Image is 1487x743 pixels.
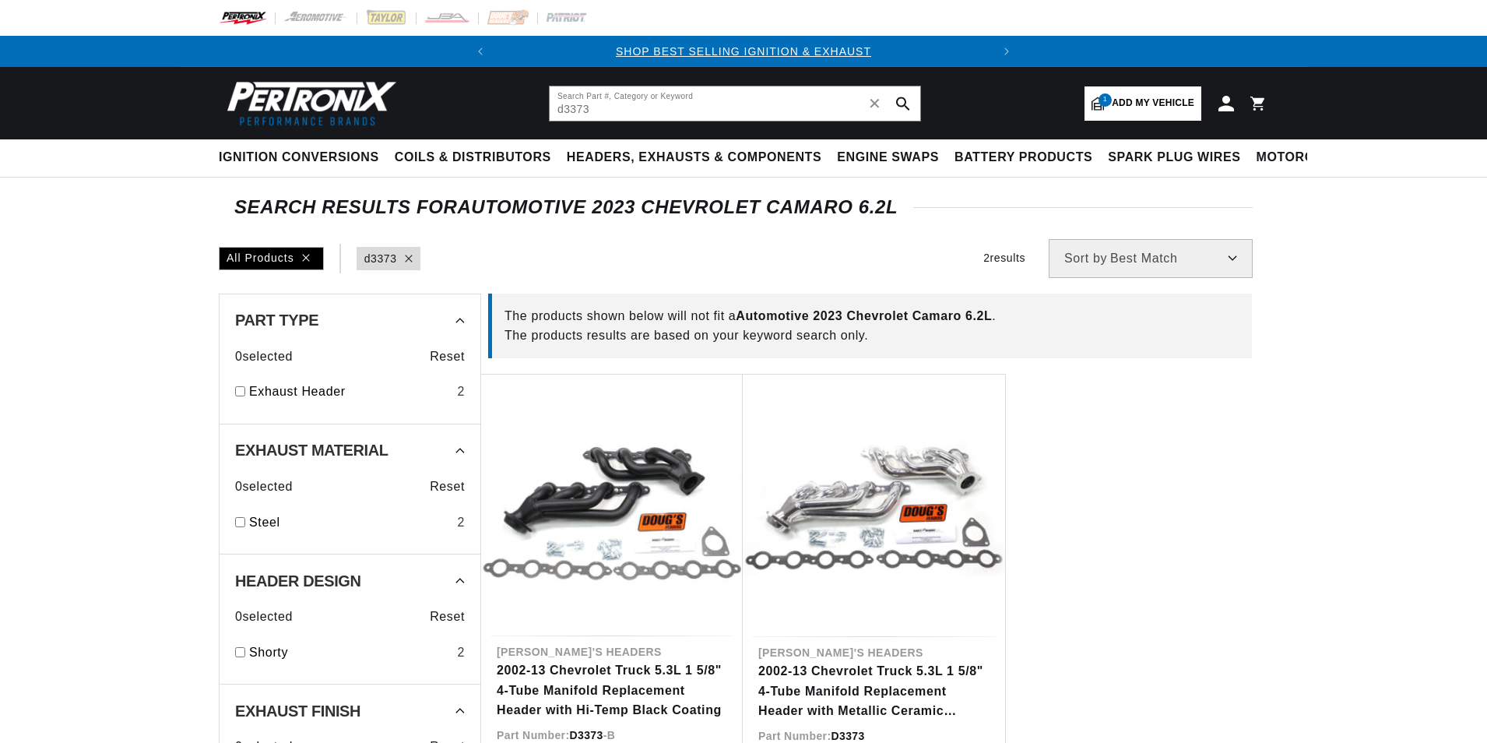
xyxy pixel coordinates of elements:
div: 2 [457,643,465,663]
span: 0 selected [235,347,293,367]
span: Spark Plug Wires [1108,150,1240,166]
select: Sort by [1049,239,1253,278]
span: Exhaust Finish [235,703,360,719]
a: Shorty [249,643,451,663]
div: 1 of 2 [496,43,991,60]
span: Ignition Conversions [219,150,379,166]
span: Battery Products [954,150,1092,166]
button: Translation missing: en.sections.announcements.next_announcement [991,36,1022,67]
span: Headers, Exhausts & Components [567,150,821,166]
a: 1Add my vehicle [1084,86,1201,121]
span: Coils & Distributors [395,150,551,166]
div: Announcement [496,43,991,60]
button: search button [886,86,920,121]
summary: Headers, Exhausts & Components [559,139,829,176]
button: Translation missing: en.sections.announcements.previous_announcement [465,36,496,67]
div: 2 [457,382,465,402]
a: Steel [249,512,451,533]
summary: Engine Swaps [829,139,947,176]
div: SEARCH RESULTS FOR Automotive 2023 Chevrolet Camaro 6.2L [234,199,1253,215]
span: 0 selected [235,477,293,497]
span: Exhaust Material [235,442,388,458]
div: All Products [219,247,324,270]
slideshow-component: Translation missing: en.sections.announcements.announcement_bar [180,36,1307,67]
a: 2002-13 Chevrolet Truck 5.3L 1 5/8" 4-Tube Manifold Replacement Header with Metallic Ceramic Coating [758,661,990,721]
span: Automotive 2023 Chevrolet Camaro 6.2L [736,309,992,322]
span: 0 selected [235,607,293,627]
span: Engine Swaps [837,150,939,166]
span: Sort by [1064,252,1107,265]
span: 2 results [983,252,1025,264]
img: Pertronix [219,76,398,130]
span: Reset [430,607,465,627]
summary: Coils & Distributors [387,139,559,176]
a: 2002-13 Chevrolet Truck 5.3L 1 5/8" 4-Tube Manifold Replacement Header with Hi-Temp Black Coating [497,660,727,720]
input: Search Part #, Category or Keyword [550,86,920,121]
a: Exhaust Header [249,382,451,402]
summary: Motorcycle [1249,139,1357,176]
div: 2 [457,512,465,533]
summary: Ignition Conversions [219,139,387,176]
span: Reset [430,477,465,497]
span: Motorcycle [1257,150,1349,166]
summary: Battery Products [947,139,1100,176]
a: d3373 [364,250,397,267]
summary: Spark Plug Wires [1100,139,1248,176]
span: Header Design [235,573,361,589]
span: 1 [1099,93,1112,107]
a: SHOP BEST SELLING IGNITION & EXHAUST [616,45,871,58]
span: Add my vehicle [1112,96,1194,111]
div: The products shown below will not fit a . The products results are based on your keyword search o... [504,306,1239,346]
span: Part Type [235,312,318,328]
span: Reset [430,347,465,367]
